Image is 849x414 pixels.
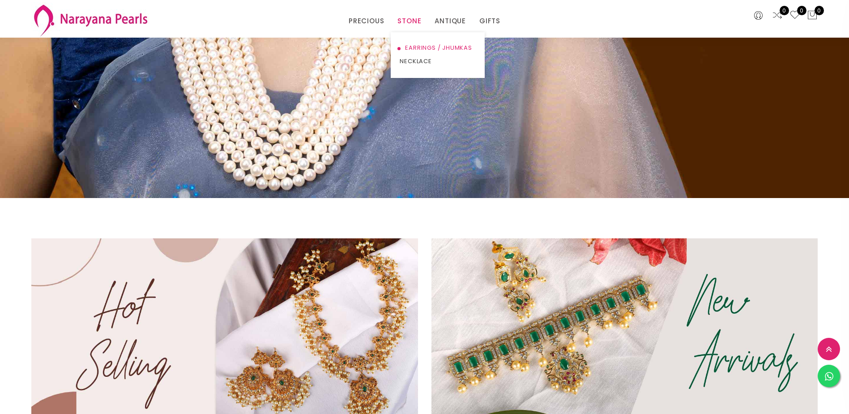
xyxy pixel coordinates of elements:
[397,14,421,28] a: STONE
[772,10,783,22] a: 0
[815,6,824,15] span: 0
[400,41,476,55] a: EARRINGS / JHUMKAS
[780,6,789,15] span: 0
[789,10,800,22] a: 0
[400,55,476,68] a: NECKLACE
[479,14,500,28] a: GIFTS
[807,10,818,22] button: 0
[349,14,384,28] a: PRECIOUS
[797,6,806,15] span: 0
[435,14,466,28] a: ANTIQUE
